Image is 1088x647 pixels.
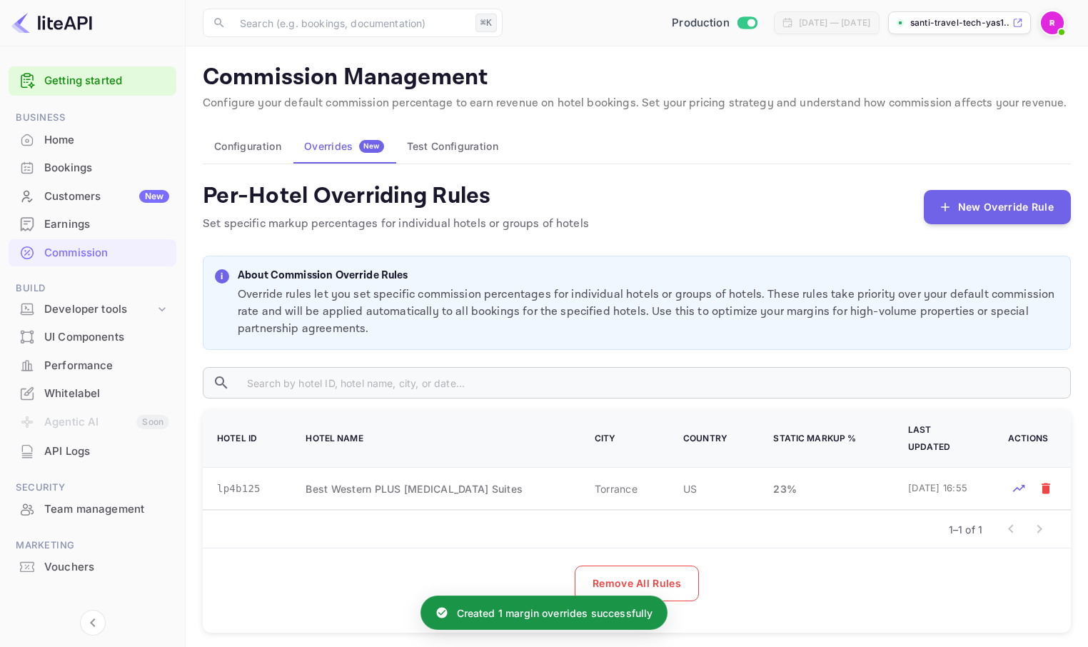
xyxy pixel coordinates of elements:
td: Best Western PLUS [MEDICAL_DATA] Suites [288,468,577,510]
p: Override rules let you set specific commission percentages for individual hotels or groups of hot... [238,286,1059,338]
div: Home [9,126,176,154]
div: API Logs [44,443,169,460]
a: Commission [9,239,176,266]
div: Commission [9,239,176,267]
input: Search (e.g. bookings, documentation) [231,9,470,37]
p: About Commission Override Rules [238,268,1059,284]
div: [DATE] — [DATE] [799,16,870,29]
th: Static Markup % [756,410,891,468]
td: Torrance [578,468,666,510]
p: 1–1 of 1 [949,522,982,537]
span: New [359,141,384,151]
td: 23 % [756,468,891,510]
div: Whitelabel [9,380,176,408]
td: [DATE] 16:55 [891,468,991,510]
button: Configuration [203,129,293,164]
div: New [139,190,169,203]
td: US [666,468,756,510]
div: Earnings [44,216,169,233]
button: Test rates for this hotel [1008,478,1029,499]
a: Performance [9,352,176,378]
p: Created 1 margin overrides successfully [457,606,653,621]
div: Developer tools [9,297,176,322]
div: CustomersNew [9,183,176,211]
p: Set specific markup percentages for individual hotels or groups of hotels [203,216,589,233]
div: Vouchers [44,559,169,576]
div: Customers [44,189,169,205]
th: Last Updated [891,410,991,468]
div: Commission [44,245,169,261]
div: Bookings [44,160,169,176]
input: Search by hotel ID, hotel name, city, or date... [236,367,1071,398]
div: Vouchers [9,553,176,581]
a: Team management [9,496,176,522]
a: Earnings [9,211,176,237]
a: Bookings [9,154,176,181]
div: Getting started [9,66,176,96]
div: API Logs [9,438,176,466]
img: LiteAPI logo [11,11,92,34]
p: Configure your default commission percentage to earn revenue on hotel bookings. Set your pricing ... [203,95,1071,112]
span: Security [9,480,176,496]
div: UI Components [9,323,176,351]
p: santi-travel-tech-yas1... [910,16,1009,29]
span: Production [672,15,730,31]
span: Business [9,110,176,126]
a: UI Components [9,323,176,350]
div: Team management [9,496,176,523]
a: Whitelabel [9,380,176,406]
div: Home [44,132,169,149]
button: New Override Rule [924,190,1071,224]
a: CustomersNew [9,183,176,209]
h4: Per-Hotel Overriding Rules [203,181,589,210]
div: Overrides [304,140,384,153]
div: Team management [44,501,169,518]
td: lp4b125 [203,468,288,510]
div: ⌘K [475,14,497,32]
button: Test Configuration [396,129,510,164]
div: Developer tools [44,301,155,318]
a: Home [9,126,176,153]
span: Build [9,281,176,296]
a: Vouchers [9,553,176,580]
div: Earnings [9,211,176,239]
div: Performance [44,358,169,374]
img: Revolut [1041,11,1064,34]
th: City [578,410,666,468]
a: API Logs [9,438,176,464]
span: Marketing [9,538,176,553]
div: Whitelabel [44,386,169,402]
th: Hotel Name [288,410,577,468]
div: Bookings [9,154,176,182]
div: UI Components [44,329,169,346]
button: Remove All Rules [575,566,699,601]
th: Actions [991,410,1071,468]
p: Commission Management [203,64,1071,92]
div: Switch to Sandbox mode [666,15,762,31]
th: Country [666,410,756,468]
button: Mark for deletion [1035,478,1057,499]
th: Hotel ID [203,410,288,468]
a: Getting started [44,73,169,89]
div: Performance [9,352,176,380]
button: Collapse navigation [80,610,106,636]
p: i [221,270,223,283]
